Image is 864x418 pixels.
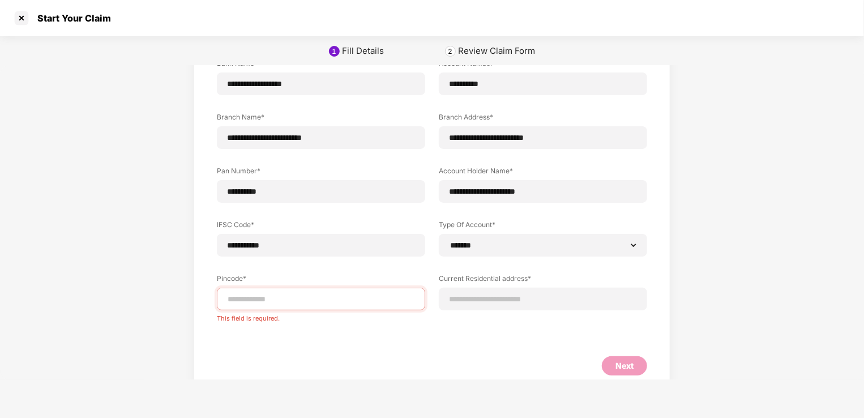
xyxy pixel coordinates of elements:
[31,12,111,24] div: Start Your Claim
[217,220,425,234] label: IFSC Code*
[217,58,425,72] label: Bank Name*
[217,166,425,180] label: Pan Number*
[217,112,425,126] label: Branch Name*
[217,274,425,288] label: Pincode*
[332,47,337,56] div: 1
[439,112,647,126] label: Branch Address*
[439,166,647,180] label: Account Holder Name*
[342,45,384,57] div: Fill Details
[439,274,647,288] label: Current Residential address*
[448,47,453,56] div: 2
[439,220,647,234] label: Type Of Account*
[439,58,647,72] label: Account Number*
[217,310,425,322] div: This field is required.
[615,360,634,372] div: Next
[458,45,535,57] div: Review Claim Form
